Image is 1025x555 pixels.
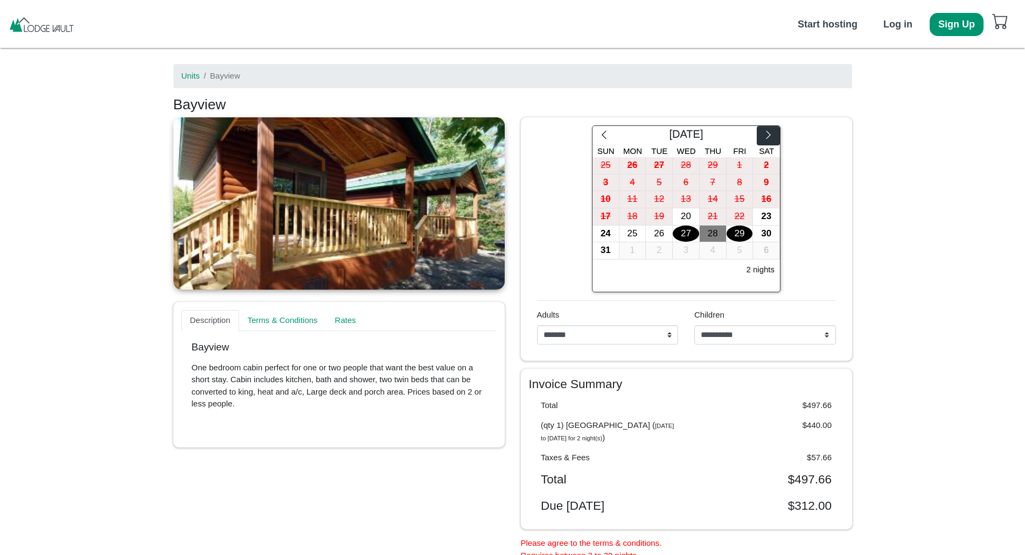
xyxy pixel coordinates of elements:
[592,157,619,174] div: 25
[8,16,75,32] img: pAKp5ICTv7cAAAAASUVORK5CYII=
[930,13,984,36] button: Sign Up
[727,157,754,174] button: 1
[646,226,672,242] div: 26
[753,226,780,243] button: 30
[753,208,779,225] div: 23
[753,226,779,242] div: 30
[646,208,673,226] button: 19
[521,537,852,550] li: Please agree to the terms & conditions.
[619,226,646,243] button: 25
[592,226,619,243] button: 24
[705,146,721,156] span: Thu
[192,362,486,410] p: One bedroom cabin perfect for one or two people that want the best value on a short stay. Cabin i...
[673,174,700,192] button: 6
[753,242,780,259] button: 6
[727,174,754,192] button: 8
[646,242,672,259] div: 2
[597,146,615,156] span: Sun
[533,452,686,464] div: Taxes & Fees
[537,310,560,319] span: Adults
[727,157,753,174] div: 1
[753,157,779,174] div: 2
[239,310,326,332] a: Terms & Conditions
[619,242,646,259] div: 1
[700,226,727,243] button: 28
[619,208,646,226] button: 18
[623,146,642,156] span: Mon
[651,146,667,156] span: Tue
[599,130,609,140] svg: chevron left
[686,419,840,444] div: $440.00
[192,341,486,354] p: Bayview
[673,191,700,208] button: 13
[686,498,840,513] div: $312.00
[619,157,646,174] div: 26
[789,13,866,36] button: Start hosting
[875,13,921,36] button: Log in
[753,174,780,192] button: 9
[529,377,844,391] h4: Invoice Summary
[763,130,773,140] svg: chevron right
[182,310,239,332] a: Description
[592,157,619,174] button: 25
[619,174,646,192] button: 4
[700,174,727,192] button: 7
[992,13,1008,29] svg: cart
[746,265,775,275] h6: 2 nights
[700,191,726,208] div: 14
[673,242,699,259] div: 3
[646,226,673,243] button: 26
[646,157,672,174] div: 27
[646,191,673,208] button: 12
[753,208,780,226] button: 23
[619,174,646,191] div: 4
[686,399,840,412] div: $497.66
[677,146,696,156] span: Wed
[700,157,726,174] div: 29
[883,19,912,30] b: Log in
[938,19,975,30] b: Sign Up
[700,208,727,226] button: 21
[686,472,840,487] div: $497.66
[592,174,619,192] button: 3
[727,242,753,259] div: 5
[646,208,672,225] div: 19
[592,208,619,225] div: 17
[210,71,240,80] span: Bayview
[700,242,727,259] button: 4
[619,157,646,174] button: 26
[727,226,754,243] button: 29
[727,191,753,208] div: 15
[673,191,699,208] div: 13
[592,126,616,145] button: chevron left
[646,174,672,191] div: 5
[533,472,686,487] div: Total
[759,146,774,156] span: Sat
[727,208,753,225] div: 22
[727,226,753,242] div: 29
[646,242,673,259] button: 2
[541,423,674,441] i: [DATE] to [DATE] for 2 night(s)
[700,157,727,174] button: 29
[727,208,754,226] button: 22
[700,208,726,225] div: 21
[753,191,780,208] button: 16
[619,191,646,208] button: 11
[727,242,754,259] button: 5
[533,419,686,444] div: (qty 1) [GEOGRAPHIC_DATA] ( )
[619,242,646,259] button: 1
[700,191,727,208] button: 14
[673,208,700,226] button: 20
[727,191,754,208] button: 15
[673,157,700,174] button: 28
[619,208,646,225] div: 18
[326,310,365,332] a: Rates
[673,157,699,174] div: 28
[673,226,699,242] div: 27
[757,126,780,145] button: chevron right
[616,126,757,145] div: [DATE]
[673,226,700,243] button: 27
[592,242,619,259] div: 31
